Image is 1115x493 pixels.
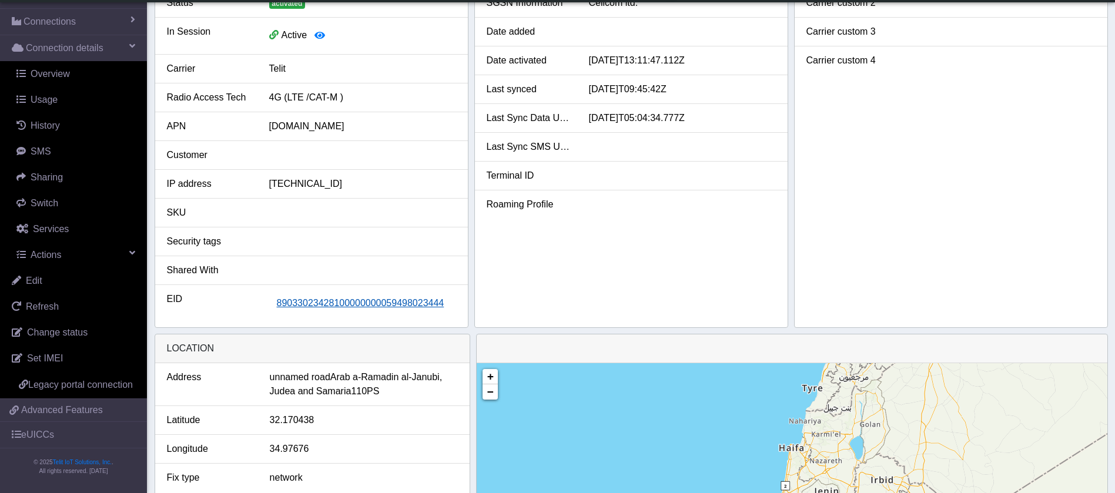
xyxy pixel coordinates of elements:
span: 89033023428100000000059498023444 [277,298,444,308]
div: Longitude [158,442,261,456]
span: Switch [31,198,58,208]
div: Customer [158,148,260,162]
a: SMS [5,139,147,165]
a: History [5,113,147,139]
div: [TECHNICAL_ID] [260,177,465,191]
div: LOCATION [155,334,470,363]
div: Carrier [158,62,260,76]
div: 32.170438 [261,413,467,427]
div: 34.97676 [261,442,467,456]
div: Last Sync Data Usage [478,111,580,125]
span: Actions [31,250,61,260]
a: Overview [5,61,147,87]
span: Connections [24,15,76,29]
div: 4G (LTE /CAT-M ) [260,90,465,105]
button: View session details [307,25,333,47]
div: Telit [260,62,465,76]
div: [DATE]T09:45:42Z [580,82,785,96]
div: In Session [158,25,260,47]
span: Overview [31,69,70,79]
a: Usage [5,87,147,113]
div: Carrier custom 3 [798,25,900,39]
a: Zoom out [483,384,498,400]
div: Roaming Profile [478,197,580,212]
div: [DATE]T05:04:34.777Z [580,111,785,125]
a: Switch [5,190,147,216]
span: History [31,120,60,130]
div: IP address [158,177,260,191]
div: [DATE]T13:11:47.112Z [580,53,785,68]
div: SKU [158,206,260,220]
div: Radio Access Tech [158,90,260,105]
span: PS [367,384,379,398]
span: 110 [351,384,367,398]
div: network [261,471,467,485]
span: Services [33,224,69,234]
div: APN [158,119,260,133]
div: Last synced [478,82,580,96]
span: Change status [27,327,88,337]
div: Fix type [158,471,261,485]
span: Arab a-Ramadin al-Janubi, [330,370,442,384]
a: Sharing [5,165,147,190]
span: Usage [31,95,58,105]
a: Services [5,216,147,242]
div: Latitude [158,413,261,427]
div: EID [158,292,260,314]
div: Shared With [158,263,260,277]
button: 89033023428100000000059498023444 [269,292,452,314]
span: Active [282,30,307,40]
span: Advanced Features [21,403,103,417]
span: Legacy portal connection [28,380,133,390]
div: Last Sync SMS Usage [478,140,580,154]
span: unnamed road [270,370,330,384]
span: Connection details [26,41,103,55]
a: Actions [5,242,147,268]
div: Security tags [158,234,260,249]
a: Zoom in [483,369,498,384]
div: Address [158,370,261,398]
span: Refresh [26,301,59,311]
div: Date added [478,25,580,39]
span: Set IMEI [27,353,63,363]
span: Sharing [31,172,63,182]
div: Date activated [478,53,580,68]
span: SMS [31,146,51,156]
div: Carrier custom 4 [798,53,900,68]
span: Judea and Samaria [270,384,351,398]
div: [DOMAIN_NAME] [260,119,465,133]
div: Terminal ID [478,169,580,183]
span: Edit [26,276,42,286]
a: Telit IoT Solutions, Inc. [53,459,112,465]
